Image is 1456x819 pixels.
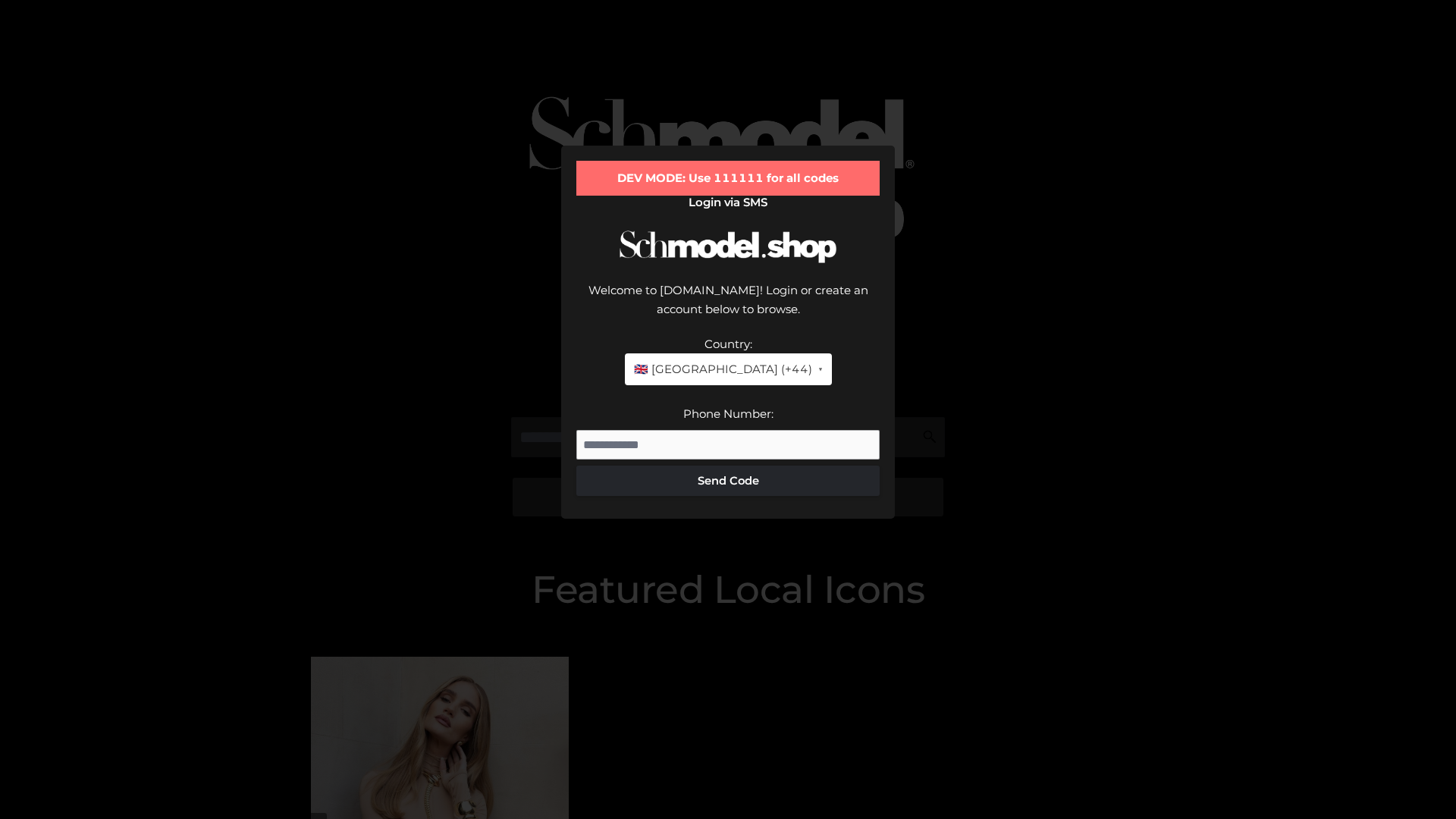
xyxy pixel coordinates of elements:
h2: Login via SMS [576,196,880,209]
div: DEV MODE: Use 111111 for all codes [576,161,880,196]
label: Phone Number: [683,406,773,421]
label: Country: [704,337,752,351]
img: Schmodel Logo [614,217,842,277]
button: Send Code [576,466,880,496]
div: Welcome to [DOMAIN_NAME]! Login or create an account below to browse. [576,281,880,334]
span: 🇬🇧 [GEOGRAPHIC_DATA] (+44) [634,359,812,379]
